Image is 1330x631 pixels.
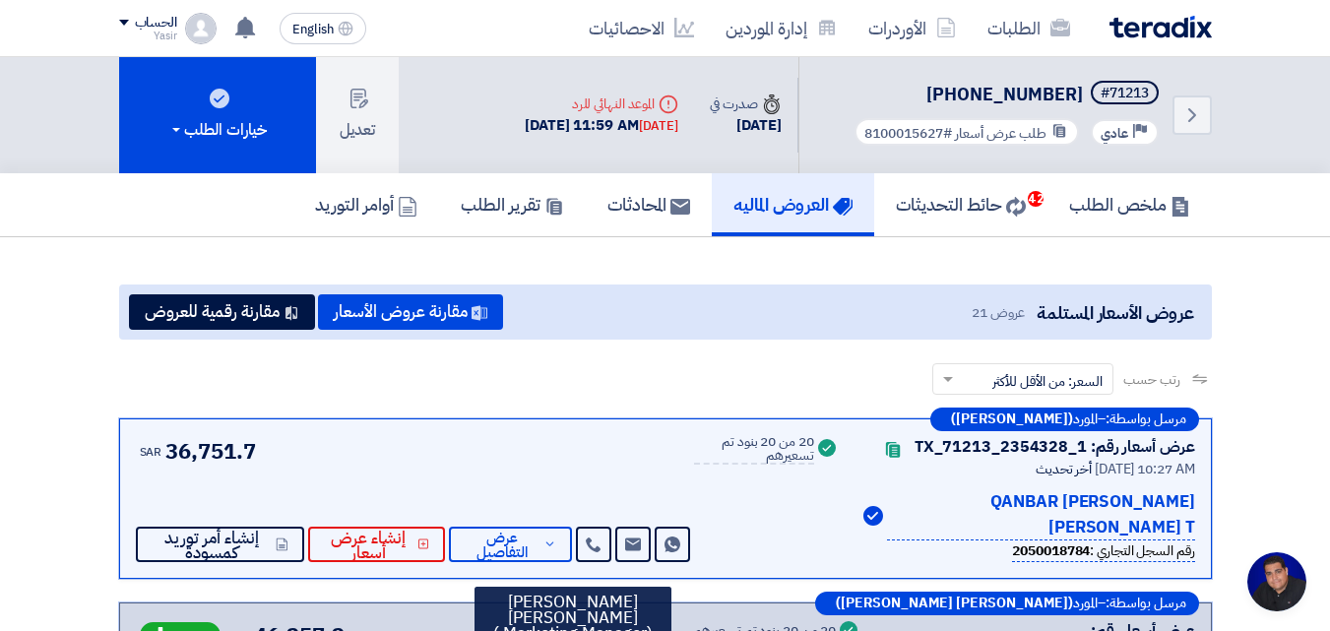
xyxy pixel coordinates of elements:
span: إنشاء أمر توريد كمسودة [152,531,272,560]
div: رقم السجل التجاري : [1012,540,1194,562]
h5: حائط التحديثات [896,193,1026,216]
div: عرض أسعار رقم: TX_71213_2354328_1 [915,435,1195,459]
a: الطلبات [972,5,1086,51]
span: المورد [1073,412,1098,426]
span: عادي [1101,124,1128,143]
h5: 4087-911-8100015627 [851,81,1163,108]
span: إنشاء عرض أسعار [324,531,413,560]
span: طلب عرض أسعار [955,123,1046,144]
button: مقارنة رقمية للعروض [129,294,315,330]
span: أخر تحديث [1036,459,1092,479]
div: [DATE] [639,116,678,136]
h5: تقرير الطلب [461,193,564,216]
p: [PERSON_NAME] QANBAR [PERSON_NAME] T [887,489,1195,540]
div: الموعد النهائي للرد [525,94,678,114]
button: خيارات الطلب [119,57,316,173]
img: Verified Account [863,506,883,526]
div: [DATE] 11:59 AM [525,114,678,137]
b: ([PERSON_NAME]) [951,412,1073,426]
button: إنشاء أمر توريد كمسودة [136,527,304,562]
div: Yasir [119,31,177,41]
span: السعر: من الأقل للأكثر [992,371,1103,392]
a: إدارة الموردين [710,5,853,51]
a: الاحصائيات [573,5,710,51]
span: مرسل بواسطة: [1106,412,1186,426]
button: مقارنة عروض الأسعار [318,294,503,330]
span: عروض 21 [972,302,1025,323]
span: [DATE] 10:27 AM [1095,459,1195,479]
span: SAR [140,443,162,461]
a: تقرير الطلب [439,173,586,236]
button: إنشاء عرض أسعار [308,527,446,562]
div: #71213 [1101,87,1149,100]
span: عرض التفاصيل [465,531,538,560]
span: 36,751.7 [165,435,255,468]
div: – [930,408,1199,431]
div: – [815,592,1199,615]
button: تعديل [316,57,399,173]
span: المورد [1073,597,1098,610]
b: 2050018784 [1012,540,1090,561]
span: رتب حسب [1123,369,1179,390]
h5: ملخص الطلب [1069,193,1190,216]
a: ملخص الطلب [1047,173,1212,236]
a: الأوردرات [853,5,972,51]
b: ([PERSON_NAME] [PERSON_NAME]) [836,597,1073,610]
a: العروض الماليه [712,173,874,236]
a: المحادثات [586,173,712,236]
a: حائط التحديثات42 [874,173,1047,236]
img: profile_test.png [185,13,217,44]
span: عروض الأسعار المستلمة [1037,299,1193,326]
span: English [292,23,334,36]
div: 20 من 20 بنود تم تسعيرهم [694,435,813,465]
div: [DATE] [710,114,781,137]
div: صدرت في [710,94,781,114]
button: عرض التفاصيل [449,527,572,562]
img: Teradix logo [1109,16,1212,38]
div: خيارات الطلب [168,118,267,142]
span: 42 [1028,191,1044,207]
span: مرسل بواسطة: [1106,597,1186,610]
span: [PHONE_NUMBER] [926,81,1083,107]
a: أوامر التوريد [293,173,439,236]
span: #8100015627 [864,123,952,144]
h5: العروض الماليه [733,193,853,216]
h5: أوامر التوريد [315,193,417,216]
h5: المحادثات [607,193,690,216]
div: الحساب [135,15,177,32]
button: English [280,13,366,44]
a: Open chat [1247,552,1306,611]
